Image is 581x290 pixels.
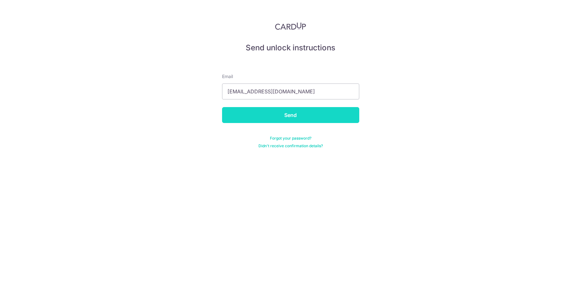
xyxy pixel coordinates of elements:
a: Didn't receive confirmation details? [258,143,323,149]
input: Enter your Email [222,83,359,99]
a: Forgot your password? [270,136,311,141]
span: translation missing: en.devise.label.Email [222,74,233,79]
img: CardUp Logo [275,22,306,30]
input: Send [222,107,359,123]
h5: Send unlock instructions [222,43,359,53]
